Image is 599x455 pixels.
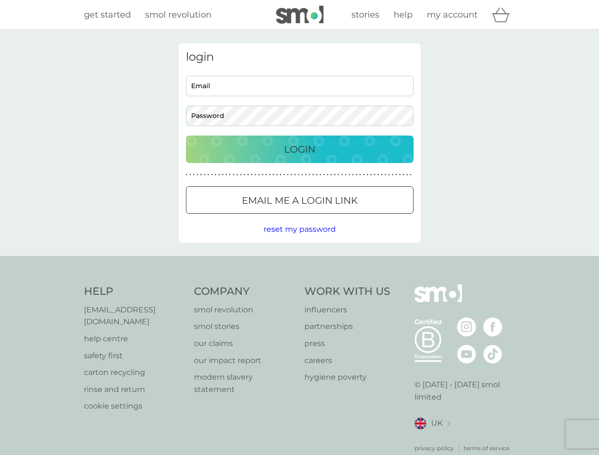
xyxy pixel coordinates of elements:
[196,173,198,177] p: ●
[302,173,304,177] p: ●
[304,320,390,333] a: partnerships
[341,173,343,177] p: ●
[356,173,358,177] p: ●
[84,350,185,362] p: safety first
[215,173,217,177] p: ●
[276,6,323,24] img: smol
[218,173,220,177] p: ●
[334,173,336,177] p: ●
[399,173,401,177] p: ●
[264,225,336,234] span: reset my password
[410,173,412,177] p: ●
[349,173,350,177] p: ●
[84,333,185,345] a: help centre
[447,421,450,426] img: select a new location
[304,284,390,299] h4: Work With Us
[283,173,285,177] p: ●
[316,173,318,177] p: ●
[415,444,454,453] a: privacy policy
[200,173,202,177] p: ●
[298,173,300,177] p: ●
[363,173,365,177] p: ●
[352,173,354,177] p: ●
[84,284,185,299] h4: Help
[145,9,212,20] span: smol revolution
[269,173,271,177] p: ●
[304,337,390,350] a: press
[194,371,295,395] a: modern slavery statement
[236,173,238,177] p: ●
[378,173,379,177] p: ●
[194,304,295,316] p: smol revolution
[284,142,315,157] p: Login
[427,9,478,20] span: my account
[483,318,502,337] img: visit the smol Facebook page
[84,304,185,328] a: [EMAIL_ADDRESS][DOMAIN_NAME]
[258,173,260,177] p: ●
[392,173,394,177] p: ●
[84,366,185,379] a: carton recycling
[457,345,476,364] img: visit the smol Youtube page
[193,173,195,177] p: ●
[244,173,246,177] p: ●
[276,173,278,177] p: ●
[204,173,206,177] p: ●
[194,320,295,333] a: smol stories
[396,173,397,177] p: ●
[388,173,390,177] p: ●
[394,8,413,22] a: help
[359,173,361,177] p: ●
[457,318,476,337] img: visit the smol Instagram page
[327,173,329,177] p: ●
[233,173,235,177] p: ●
[351,9,379,20] span: stories
[492,5,516,24] div: basket
[304,371,390,383] a: hygiene poverty
[207,173,209,177] p: ●
[240,173,242,177] p: ●
[145,8,212,22] a: smol revolution
[415,418,426,429] img: UK flag
[194,284,295,299] h4: Company
[345,173,347,177] p: ●
[84,400,185,412] a: cookie settings
[186,186,414,214] button: Email me a login link
[251,173,253,177] p: ●
[464,444,509,453] p: terms of service
[84,9,131,20] span: get started
[265,173,267,177] p: ●
[273,173,275,177] p: ●
[304,304,390,316] p: influencers
[367,173,369,177] p: ●
[370,173,372,177] p: ●
[194,337,295,350] a: our claims
[194,355,295,367] a: our impact report
[403,173,405,177] p: ●
[229,173,231,177] p: ●
[323,173,325,177] p: ●
[415,379,516,403] p: © [DATE] - [DATE] smol limited
[287,173,289,177] p: ●
[483,345,502,364] img: visit the smol Tiktok page
[189,173,191,177] p: ●
[222,173,224,177] p: ●
[381,173,383,177] p: ●
[394,9,413,20] span: help
[431,417,442,429] span: UK
[331,173,332,177] p: ●
[385,173,387,177] p: ●
[84,383,185,396] a: rinse and return
[427,8,478,22] a: my account
[304,355,390,367] a: careers
[264,223,336,236] button: reset my password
